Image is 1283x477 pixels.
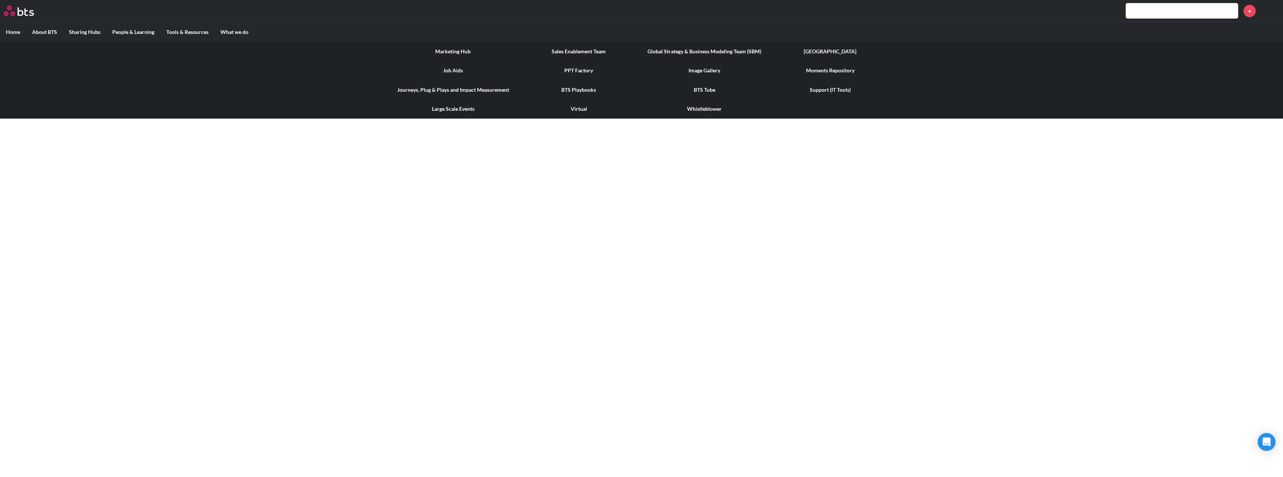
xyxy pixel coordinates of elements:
[1261,2,1279,20] img: Hakim Hussein
[1258,433,1276,451] div: Open Intercom Messenger
[26,22,63,42] label: About BTS
[1243,5,1256,17] a: +
[106,22,160,42] label: People & Learning
[4,6,48,16] a: Go home
[63,22,106,42] label: Sharing Hubs
[4,6,34,16] img: BTS Logo
[214,22,254,42] label: What we do
[160,22,214,42] label: Tools & Resources
[1261,2,1279,20] a: Profile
